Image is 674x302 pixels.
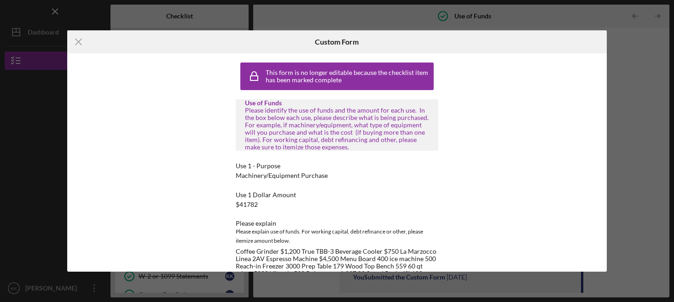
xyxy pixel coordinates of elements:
div: Use 1 Dollar Amount [236,191,438,199]
div: This form is no longer editable because the checklist item has been marked complete [266,69,431,84]
div: $41782 [236,201,258,208]
div: Please identify the use of funds and the amount for each use. In the box below each use, please d... [245,107,429,151]
div: Please explain [236,220,438,227]
div: Machinery/Equipment Purchase [236,172,328,179]
h6: Custom Form [315,38,359,46]
div: Please explain use of funds. For working capital, debt refinance or other, please itemize amount ... [236,227,438,245]
div: Use 1 - Purpose [236,162,438,170]
div: Use of Funds [245,99,429,107]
